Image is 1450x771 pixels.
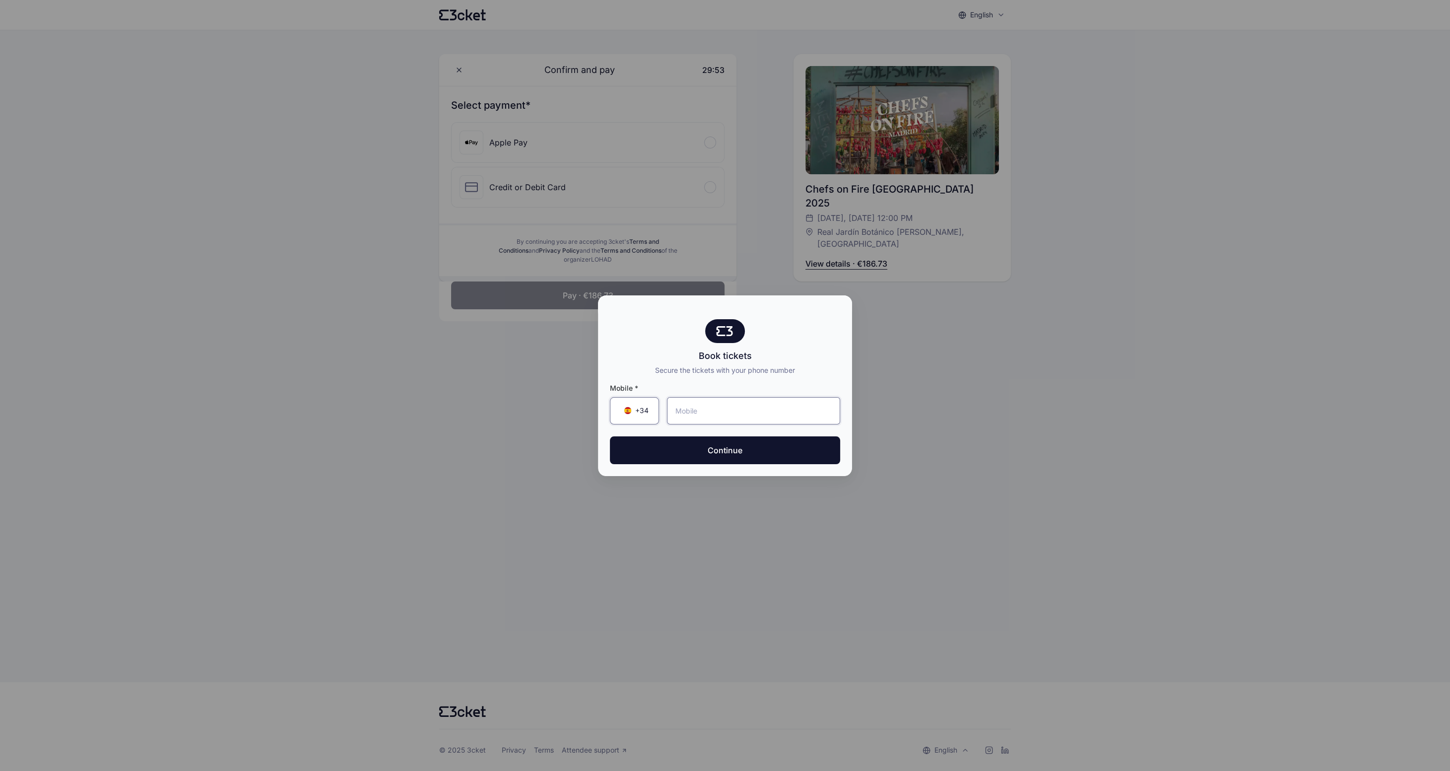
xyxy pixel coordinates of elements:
[610,397,659,424] div: Country Code Selector
[610,383,840,393] span: Mobile *
[655,349,795,363] div: Book tickets
[655,365,795,375] div: Secure the tickets with your phone number
[667,397,840,424] input: Mobile
[610,436,840,464] button: Continue
[635,406,649,416] span: +34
